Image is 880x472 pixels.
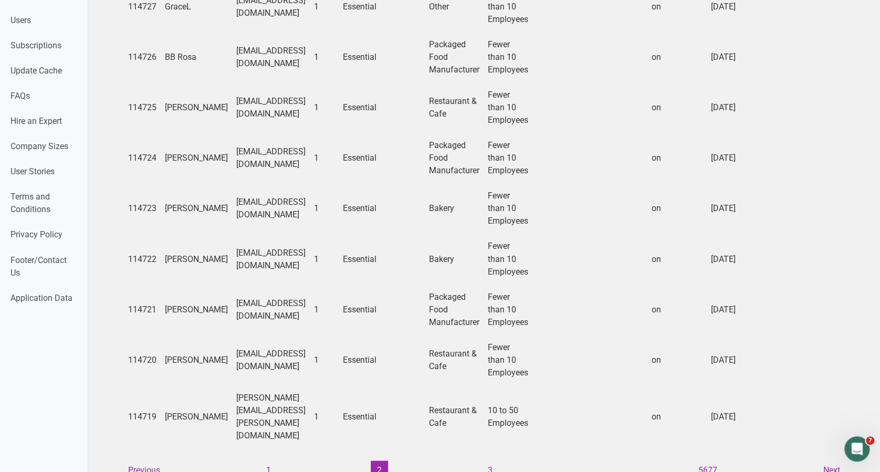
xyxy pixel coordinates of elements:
[339,385,382,448] td: Essential
[124,385,161,448] td: 114719
[124,82,161,133] td: 114725
[425,183,484,234] td: Bakery
[647,385,707,448] td: on
[310,385,339,448] td: 1
[310,133,339,183] td: 1
[161,284,232,334] td: [PERSON_NAME]
[647,334,707,385] td: on
[339,284,382,334] td: Essential
[647,284,707,334] td: on
[124,133,161,183] td: 114724
[339,334,382,385] td: Essential
[425,385,484,448] td: Restaurant & Cafe
[425,334,484,385] td: Restaurant & Cafe
[484,234,532,284] td: Fewer than 10 Employees
[707,334,750,385] td: [DATE]
[161,82,232,133] td: [PERSON_NAME]
[707,133,750,183] td: [DATE]
[425,284,484,334] td: Packaged Food Manufacturer
[484,32,532,82] td: Fewer than 10 Employees
[161,133,232,183] td: [PERSON_NAME]
[310,82,339,133] td: 1
[647,234,707,284] td: on
[425,32,484,82] td: Packaged Food Manufacturer
[339,234,382,284] td: Essential
[232,183,310,234] td: [EMAIL_ADDRESS][DOMAIN_NAME]
[232,32,310,82] td: [EMAIL_ADDRESS][DOMAIN_NAME]
[484,183,532,234] td: Fewer than 10 Employees
[161,32,232,82] td: BB Rosa
[707,284,750,334] td: [DATE]
[484,284,532,334] td: Fewer than 10 Employees
[232,234,310,284] td: [EMAIL_ADDRESS][DOMAIN_NAME]
[161,334,232,385] td: [PERSON_NAME]
[647,82,707,133] td: on
[161,385,232,448] td: [PERSON_NAME]
[161,183,232,234] td: [PERSON_NAME]
[232,284,310,334] td: [EMAIL_ADDRESS][DOMAIN_NAME]
[339,32,382,82] td: Essential
[484,82,532,133] td: Fewer than 10 Employees
[866,436,874,445] span: 7
[124,334,161,385] td: 114720
[707,82,750,133] td: [DATE]
[124,32,161,82] td: 114726
[647,183,707,234] td: on
[707,385,750,448] td: [DATE]
[425,234,484,284] td: Bakery
[707,32,750,82] td: [DATE]
[339,183,382,234] td: Essential
[425,82,484,133] td: Restaurant & Cafe
[232,334,310,385] td: [EMAIL_ADDRESS][DOMAIN_NAME]
[647,32,707,82] td: on
[232,133,310,183] td: [EMAIL_ADDRESS][DOMAIN_NAME]
[484,385,532,448] td: 10 to 50 Employees
[124,234,161,284] td: 114722
[339,82,382,133] td: Essential
[310,334,339,385] td: 1
[310,284,339,334] td: 1
[844,436,869,461] iframe: Intercom live chat
[425,133,484,183] td: Packaged Food Manufacturer
[707,234,750,284] td: [DATE]
[124,284,161,334] td: 114721
[310,234,339,284] td: 1
[484,334,532,385] td: Fewer than 10 Employees
[707,183,750,234] td: [DATE]
[339,133,382,183] td: Essential
[647,133,707,183] td: on
[310,183,339,234] td: 1
[310,32,339,82] td: 1
[161,234,232,284] td: [PERSON_NAME]
[484,133,532,183] td: Fewer than 10 Employees
[124,183,161,234] td: 114723
[232,385,310,448] td: [PERSON_NAME][EMAIL_ADDRESS][PERSON_NAME][DOMAIN_NAME]
[232,82,310,133] td: [EMAIL_ADDRESS][DOMAIN_NAME]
